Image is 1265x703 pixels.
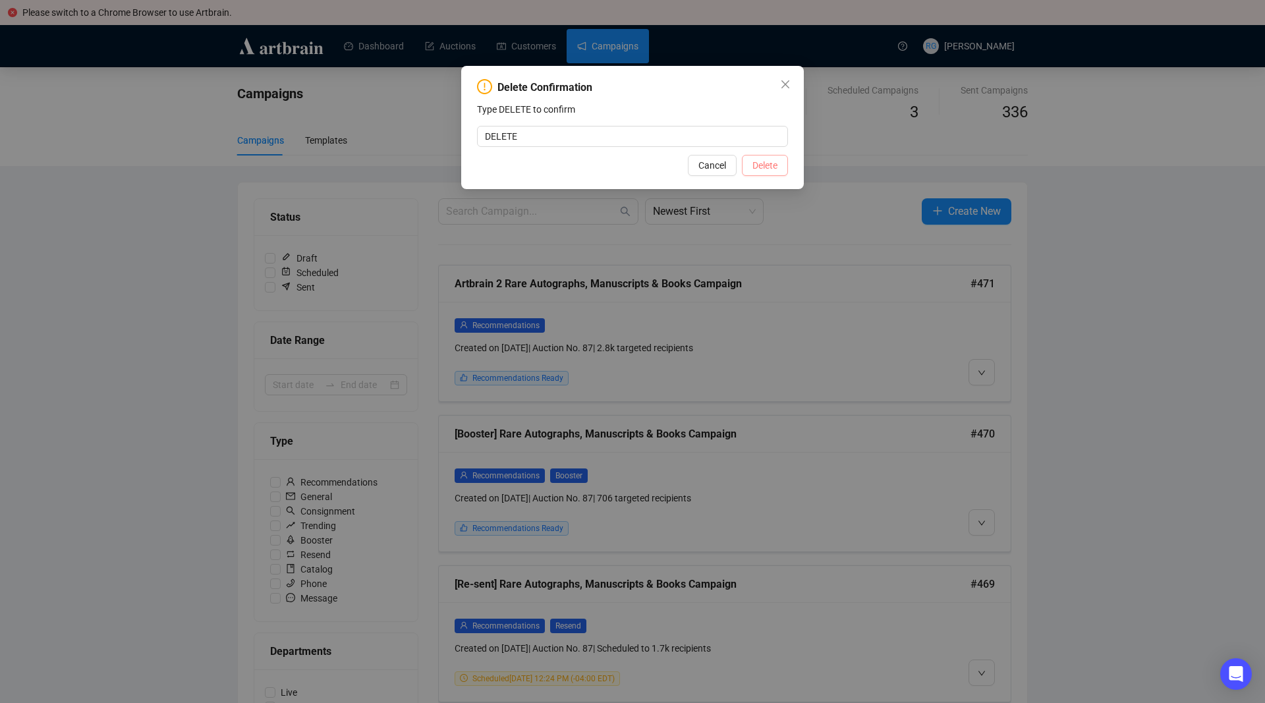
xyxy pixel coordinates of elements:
span: exclamation-circle [477,79,492,94]
span: Delete [752,158,777,173]
p: Type DELETE to confirm [477,102,788,117]
button: Cancel [688,155,737,176]
input: DELETE [477,126,788,147]
span: close [780,79,791,90]
button: Delete [742,155,788,176]
span: Cancel [698,158,726,173]
div: Open Intercom Messenger [1220,658,1252,690]
div: Delete Confirmation [497,80,592,96]
button: Close [775,74,796,95]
